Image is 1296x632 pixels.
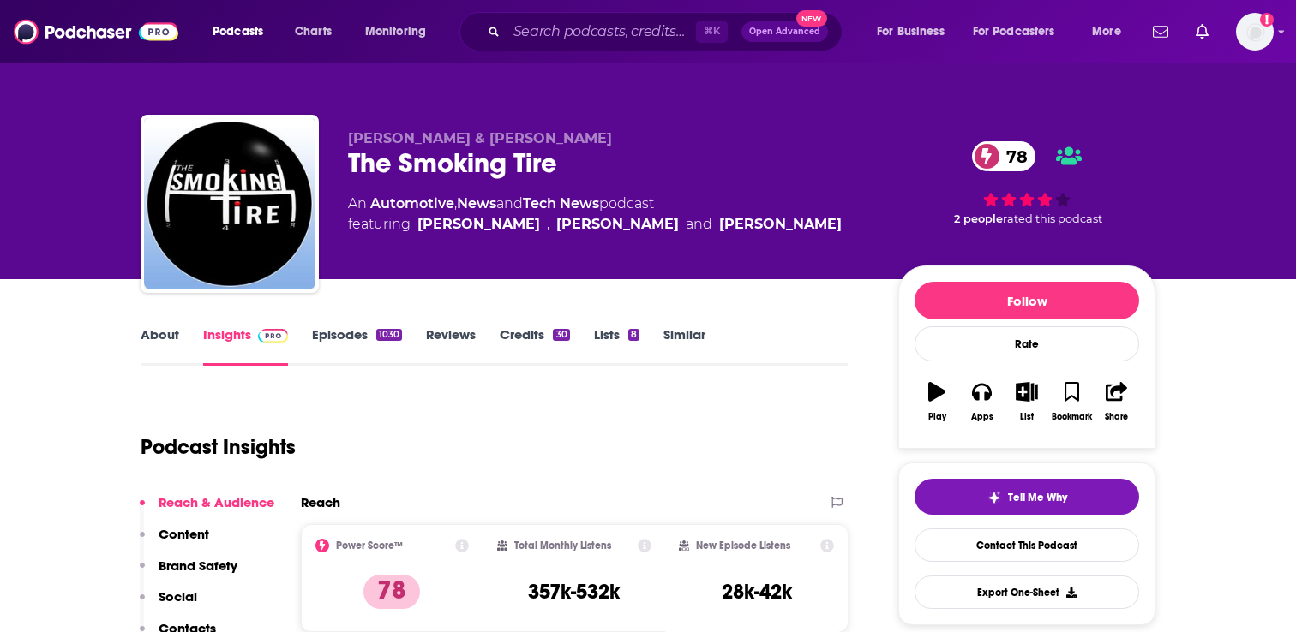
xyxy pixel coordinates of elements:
a: Lists8 [594,326,639,366]
h3: 28k-42k [722,579,792,605]
img: The Smoking Tire [144,118,315,289]
img: Podchaser Pro [258,329,288,343]
p: 78 [363,575,420,609]
a: Contact This Podcast [915,528,1139,562]
span: Open Advanced [749,27,820,36]
h2: Reach [301,494,340,510]
div: 78 2 peoplerated this podcast [898,130,1155,236]
p: Content [159,526,209,542]
img: Podchaser - Follow, Share and Rate Podcasts [14,15,178,48]
h3: 357k-532k [528,579,620,605]
div: 1030 [376,329,402,341]
span: Podcasts [213,20,263,44]
div: 8 [628,329,639,341]
a: Credits30 [500,326,569,366]
div: Search podcasts, credits, & more... [476,12,859,51]
span: [PERSON_NAME] & [PERSON_NAME] [348,130,612,146]
button: open menu [865,18,966,45]
span: rated this podcast [1003,212,1102,225]
button: List [1005,371,1049,432]
button: Apps [959,371,1004,432]
a: [PERSON_NAME] [719,214,842,235]
h2: Power Score™ [336,540,403,552]
a: Tech News [523,195,599,212]
span: New [796,10,827,27]
button: open menu [962,18,1080,45]
span: For Business [877,20,945,44]
span: Tell Me Why [1008,491,1067,504]
input: Search podcasts, credits, & more... [507,18,696,45]
span: 78 [989,141,1036,171]
button: tell me why sparkleTell Me Why [915,479,1139,515]
a: Charts [284,18,342,45]
span: , [454,195,457,212]
button: Show profile menu [1236,13,1274,51]
span: , [547,214,549,235]
button: Brand Safety [140,557,237,589]
span: Charts [295,20,332,44]
button: Reach & Audience [140,494,274,526]
p: Brand Safety [159,557,237,574]
a: Show notifications dropdown [1189,17,1215,46]
button: Content [140,526,209,557]
div: An podcast [348,194,842,235]
span: Monitoring [365,20,426,44]
span: featuring [348,214,842,235]
svg: Add a profile image [1260,13,1274,27]
button: Social [140,588,197,620]
div: Play [928,412,946,422]
div: Apps [971,412,993,422]
button: Follow [915,282,1139,319]
a: InsightsPodchaser Pro [203,326,288,366]
a: Reviews [426,326,476,366]
button: open menu [201,18,285,45]
p: Social [159,588,197,605]
img: tell me why sparkle [987,491,1001,504]
a: [PERSON_NAME] [556,214,679,235]
a: About [141,326,179,366]
h2: New Episode Listens [696,540,790,552]
a: Show notifications dropdown [1146,17,1175,46]
p: Reach & Audience [159,494,274,510]
button: open menu [353,18,448,45]
button: Play [915,371,959,432]
span: and [686,214,712,235]
div: Bookmark [1052,412,1092,422]
a: [PERSON_NAME] [417,214,540,235]
div: List [1020,412,1034,422]
h1: Podcast Insights [141,434,296,460]
img: User Profile [1236,13,1274,51]
span: More [1092,20,1121,44]
div: Share [1105,412,1128,422]
span: Logged in as HWrepandcomms [1236,13,1274,51]
button: Bookmark [1049,371,1094,432]
button: open menu [1080,18,1143,45]
span: and [496,195,523,212]
button: Open AdvancedNew [741,21,828,42]
a: 78 [972,141,1036,171]
span: ⌘ K [696,21,728,43]
button: Export One-Sheet [915,575,1139,609]
button: Share [1095,371,1139,432]
span: 2 people [954,212,1003,225]
a: News [457,195,496,212]
h2: Total Monthly Listens [514,540,611,552]
div: Rate [915,326,1139,361]
a: Similar [663,326,705,366]
span: For Podcasters [973,20,1055,44]
div: 30 [553,329,569,341]
a: Automotive [370,195,454,212]
a: Episodes1030 [312,326,402,366]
